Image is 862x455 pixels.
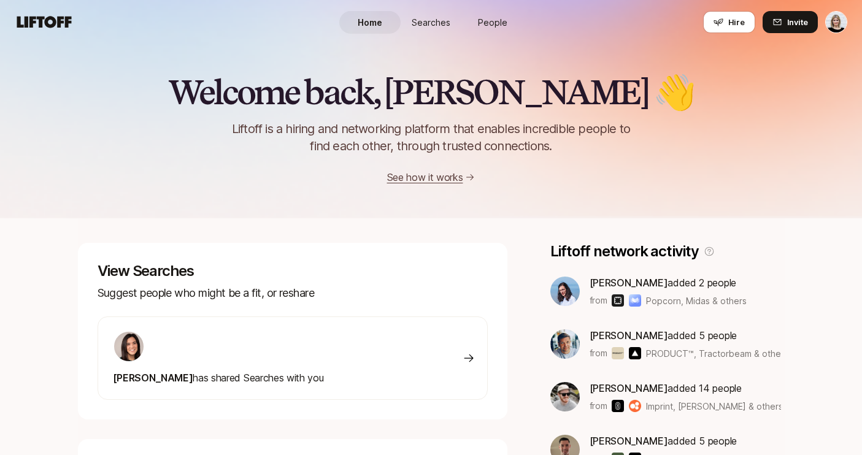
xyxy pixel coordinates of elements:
[478,16,507,29] span: People
[98,262,488,280] p: View Searches
[550,382,580,411] img: 309eadd5_a888_45ff_9bfc_191f45ad34bd.jfif
[787,16,808,28] span: Invite
[612,347,624,359] img: PRODUCT™
[358,16,382,29] span: Home
[98,285,488,302] p: Suggest people who might be a fit, or reshare
[646,348,788,359] span: PRODUCT™, Tractorbeam & others
[590,380,782,396] p: added 14 people
[612,294,624,307] img: Popcorn
[590,382,668,394] span: [PERSON_NAME]
[113,372,193,384] span: [PERSON_NAME]
[590,399,607,413] p: from
[703,11,755,33] button: Hire
[590,435,668,447] span: [PERSON_NAME]
[462,11,523,34] a: People
[113,372,324,384] span: has shared Searches with you
[646,400,781,413] span: Imprint, [PERSON_NAME] & others
[590,433,750,449] p: added 5 people
[550,243,699,260] p: Liftoff network activity
[387,171,463,183] a: See how it works
[629,294,641,307] img: Midas
[825,11,847,33] button: Rachel Parlier
[826,12,847,32] img: Rachel Parlier
[339,11,401,34] a: Home
[590,275,747,291] p: added 2 people
[168,74,694,110] h2: Welcome back, [PERSON_NAME] 👋
[550,277,580,306] img: 3b21b1e9_db0a_4655_a67f_ab9b1489a185.jpg
[114,332,144,361] img: 71d7b91d_d7cb_43b4_a7ea_a9b2f2cc6e03.jpg
[590,277,668,289] span: [PERSON_NAME]
[590,346,607,361] p: from
[590,327,782,343] p: added 5 people
[401,11,462,34] a: Searches
[646,294,747,307] span: Popcorn, Midas & others
[590,329,668,342] span: [PERSON_NAME]
[612,400,624,412] img: Imprint
[550,329,580,359] img: ACg8ocKEKRaDdLI4UrBIVgU4GlSDRsaw4FFi6nyNfamyhzdGAwDX=s160-c
[590,293,607,308] p: from
[212,120,651,155] p: Liftoff is a hiring and networking platform that enables incredible people to find each other, th...
[629,400,641,412] img: Nourish
[728,16,745,28] span: Hire
[412,16,450,29] span: Searches
[629,347,641,359] img: Tractorbeam
[763,11,818,33] button: Invite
